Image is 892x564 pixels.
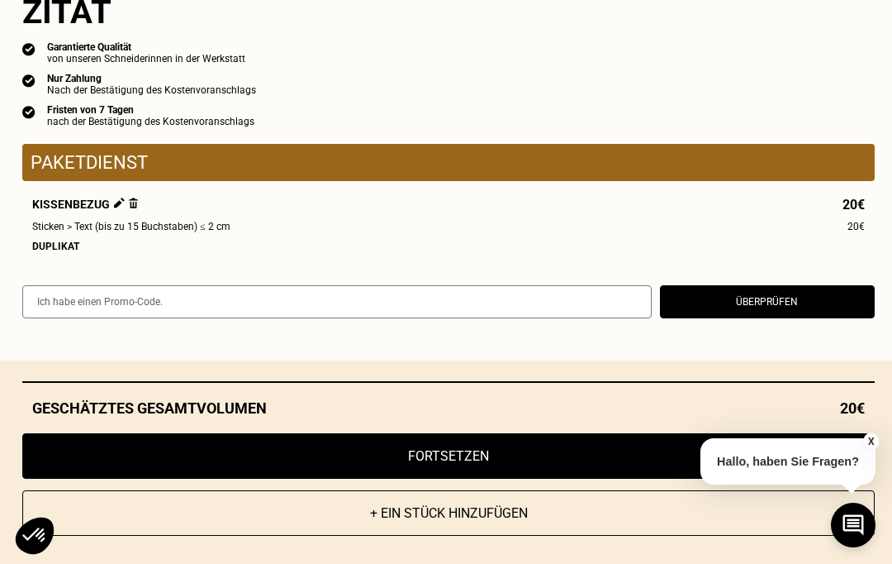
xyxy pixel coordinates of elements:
span: 20€ [840,399,865,417]
div: Geschätztes Gesamtvolumen [22,399,875,417]
span: 20€ [842,198,865,212]
div: von unseren Schneiderinnen in der Werkstatt [47,53,245,65]
input: Ich habe einen Promo-Code. [22,285,652,318]
img: Bearbeiten [114,198,125,208]
p: Hallo, haben Sie Fragen? [700,438,875,485]
div: Duplikat [32,241,865,252]
img: icon list info [22,41,36,56]
p: Paketdienst [31,152,866,173]
div: Fristen von 7 Tagen [47,104,254,116]
span: Kissenbezug [32,198,138,212]
div: nach der Bestätigung des Kostenvoranschlags [47,116,254,127]
button: Fortsetzen [22,433,875,479]
button: X [863,433,880,451]
img: Löschen [129,198,138,208]
div: Nach der Bestätigung des Kostenvoranschlags [47,84,256,96]
div: Garantierte Qualität [47,41,245,53]
div: Nur Zahlung [47,73,256,84]
span: 20€ [847,220,865,234]
img: icon list info [22,104,36,119]
img: icon list info [22,73,36,88]
span: Sticken > Text (bis zu 15 Buchstaben) ≤ 2 cm [32,220,230,234]
button: + Ein Stück hinzufügen [22,490,875,536]
button: Überprüfen [660,285,875,318]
